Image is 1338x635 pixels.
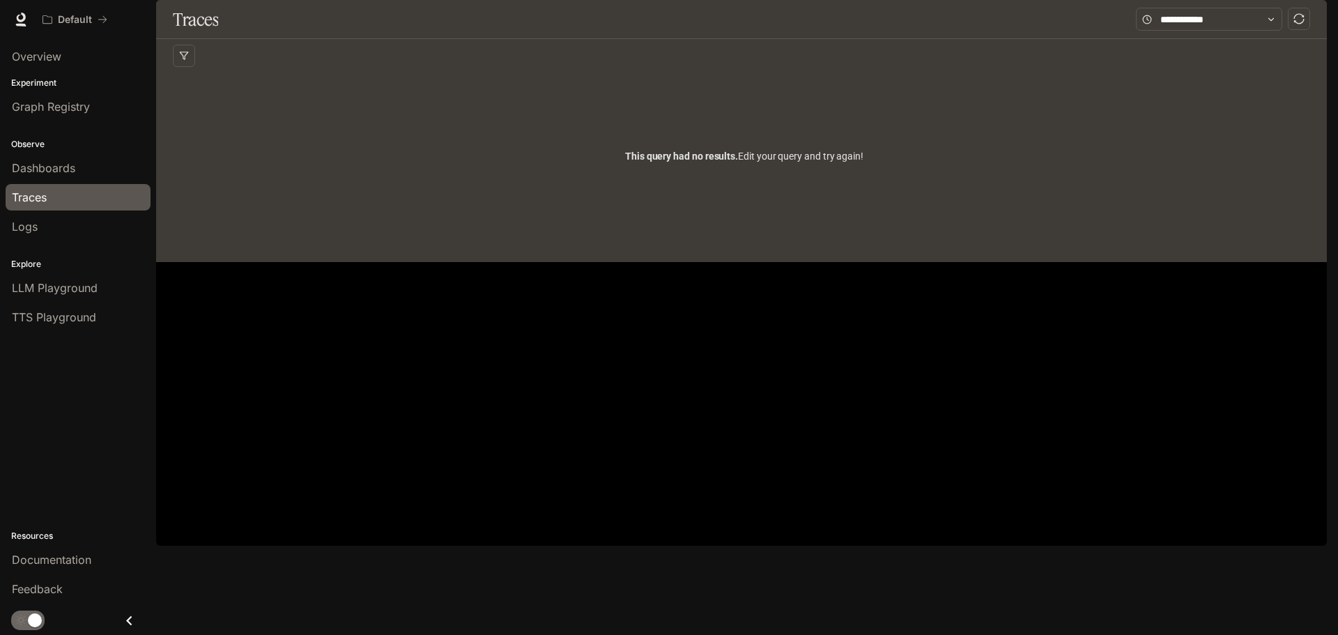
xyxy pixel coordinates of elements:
[173,6,218,33] h1: Traces
[36,6,114,33] button: All workspaces
[1293,13,1305,24] span: sync
[625,148,863,164] span: Edit your query and try again!
[58,14,92,26] p: Default
[625,151,738,162] span: This query had no results.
